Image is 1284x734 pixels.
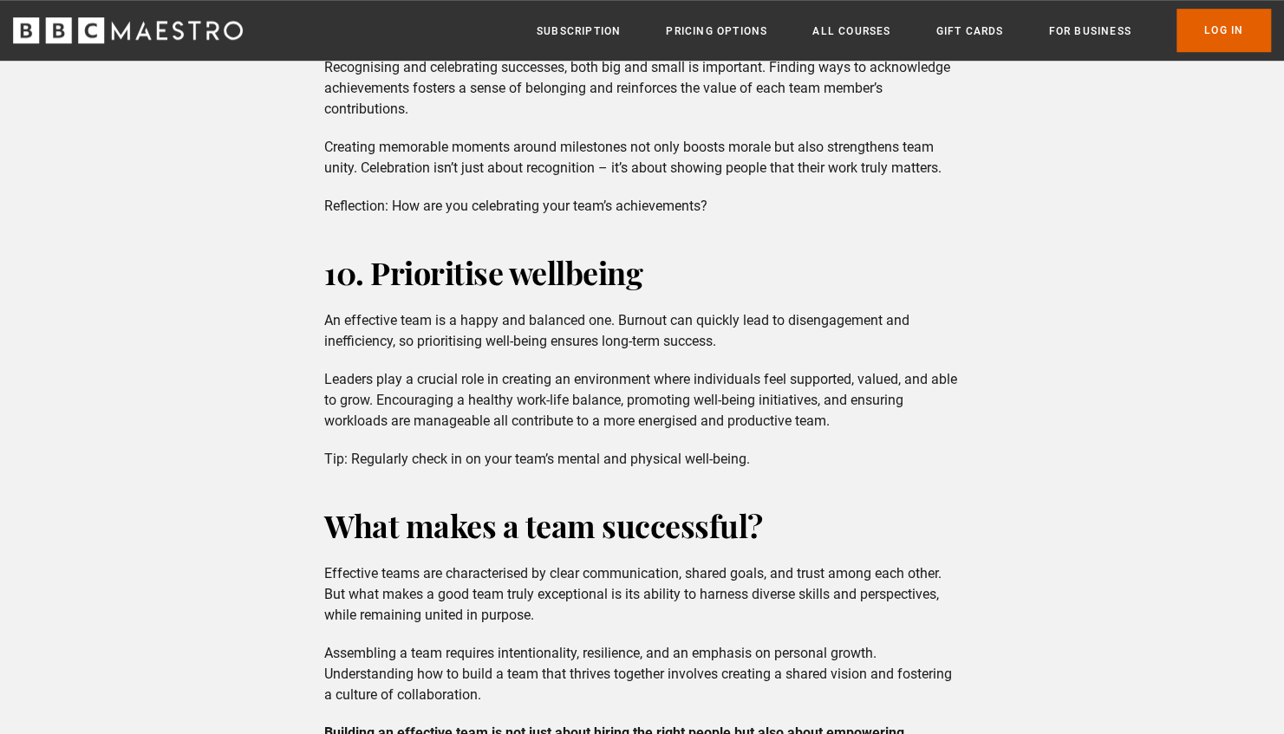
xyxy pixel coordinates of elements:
[324,251,642,293] strong: 10. Prioritise wellbeing
[324,137,960,179] p: Creating memorable moments around milestones not only boosts morale but also strengthens team uni...
[666,23,767,40] a: Pricing Options
[13,17,243,43] svg: BBC Maestro
[1048,23,1131,40] a: For business
[935,23,1003,40] a: Gift Cards
[324,57,960,120] p: Recognising and celebrating successes, both big and small is important. Finding ways to acknowled...
[324,369,960,432] p: Leaders play a crucial role in creating an environment where individuals feel supported, valued, ...
[1176,9,1271,52] a: Log In
[324,563,960,626] p: Effective teams are characterised by clear communication, shared goals, and trust among each othe...
[324,504,763,546] strong: What makes a team successful?
[324,310,960,352] p: An effective team is a happy and balanced one. Burnout can quickly lead to disengagement and inef...
[537,23,621,40] a: Subscription
[324,449,960,470] p: Tip: Regularly check in on your team’s mental and physical well-being.
[324,196,960,217] p: Reflection: How are you celebrating your team’s achievements?
[812,23,890,40] a: All Courses
[324,643,960,705] p: Assembling a team requires intentionality, resilience, and an emphasis on personal growth. Unders...
[537,9,1271,52] nav: Primary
